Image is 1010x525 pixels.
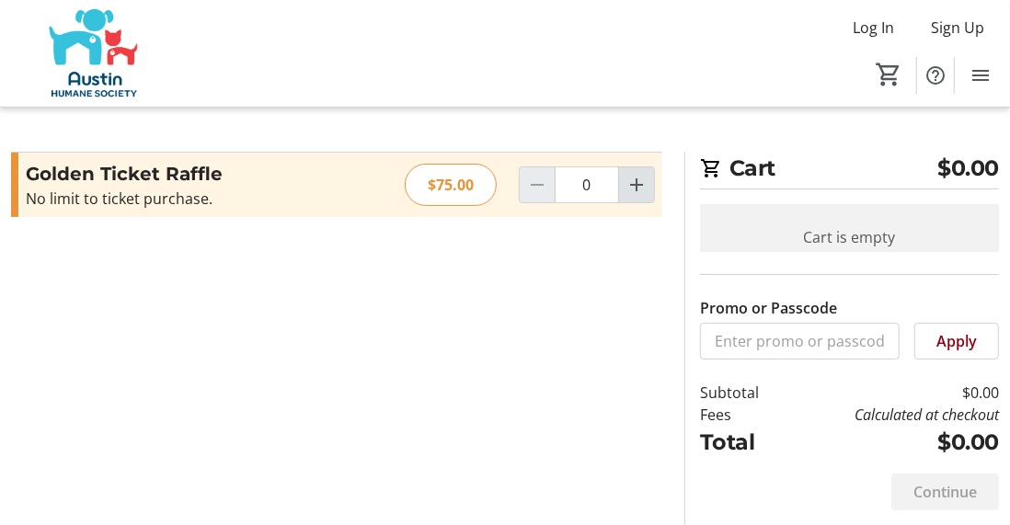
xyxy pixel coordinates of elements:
[700,404,786,426] td: Fees
[936,330,977,352] span: Apply
[916,13,999,42] button: Sign Up
[700,426,786,459] td: Total
[938,152,1000,185] span: $0.00
[700,323,900,360] input: Enter promo or passcode
[838,13,909,42] button: Log In
[962,57,999,94] button: Menu
[26,188,383,210] div: No limit to ticket purchase.
[405,164,497,206] div: $75.00
[853,17,894,39] span: Log In
[619,167,654,202] button: Increment by one
[700,152,999,189] h2: Cart
[700,297,837,319] label: Promo or Passcode
[872,58,905,91] button: Cart
[786,404,999,426] td: Calculated at checkout
[786,382,999,404] td: $0.00
[700,382,786,404] td: Subtotal
[917,57,954,94] button: Help
[931,17,984,39] span: Sign Up
[26,160,383,188] h3: Golden Ticket Raffle
[555,166,619,203] input: Golden Ticket Raffle Quantity
[786,426,999,459] td: $0.00
[700,204,999,270] div: Cart is empty
[11,7,175,99] img: Austin Humane Society's Logo
[914,323,999,360] button: Apply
